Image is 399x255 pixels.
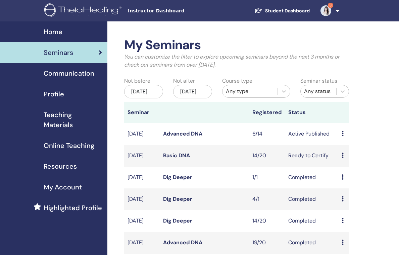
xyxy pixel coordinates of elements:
[44,68,94,78] span: Communication
[173,77,195,85] label: Not after
[249,145,285,167] td: 14/20
[124,123,160,145] td: [DATE]
[163,217,192,224] a: Dig Deeper
[285,145,339,167] td: Ready to Certify
[124,37,349,53] h2: My Seminars
[44,203,102,213] span: Highlighted Profile
[285,210,339,232] td: Completed
[222,77,252,85] label: Course type
[163,195,192,202] a: Dig Deeper
[124,210,160,232] td: [DATE]
[249,167,285,188] td: 1/1
[249,210,285,232] td: 14/20
[124,85,163,98] div: [DATE]
[44,27,62,37] span: Home
[44,161,77,171] span: Resources
[249,123,285,145] td: 6/14
[249,102,285,123] th: Registered
[163,152,190,159] a: Basic DNA
[328,3,333,8] span: 8
[285,232,339,254] td: Completed
[320,5,331,16] img: default.jpg
[285,102,339,123] th: Status
[124,232,160,254] td: [DATE]
[226,87,274,95] div: Any type
[128,7,229,14] span: Instructor Dashboard
[44,141,94,151] span: Online Teaching
[124,167,160,188] td: [DATE]
[285,167,339,188] td: Completed
[124,53,349,69] p: You can customize the filter to explore upcoming seminars beyond the next 3 months or check out s...
[163,130,202,137] a: Advanced DNA
[163,239,202,246] a: Advanced DNA
[124,77,150,85] label: Not before
[254,8,262,13] img: graduation-cap-white.svg
[249,232,285,254] td: 19/20
[44,3,124,18] img: logo.png
[249,188,285,210] td: 4/1
[163,174,192,181] a: Dig Deeper
[249,5,315,17] a: Student Dashboard
[285,188,339,210] td: Completed
[124,188,160,210] td: [DATE]
[300,77,337,85] label: Seminar status
[285,123,339,145] td: Active Published
[304,87,333,95] div: Any status
[173,85,212,98] div: [DATE]
[44,110,102,130] span: Teaching Materials
[44,182,82,192] span: My Account
[44,89,64,99] span: Profile
[44,48,73,58] span: Seminars
[124,145,160,167] td: [DATE]
[124,102,160,123] th: Seminar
